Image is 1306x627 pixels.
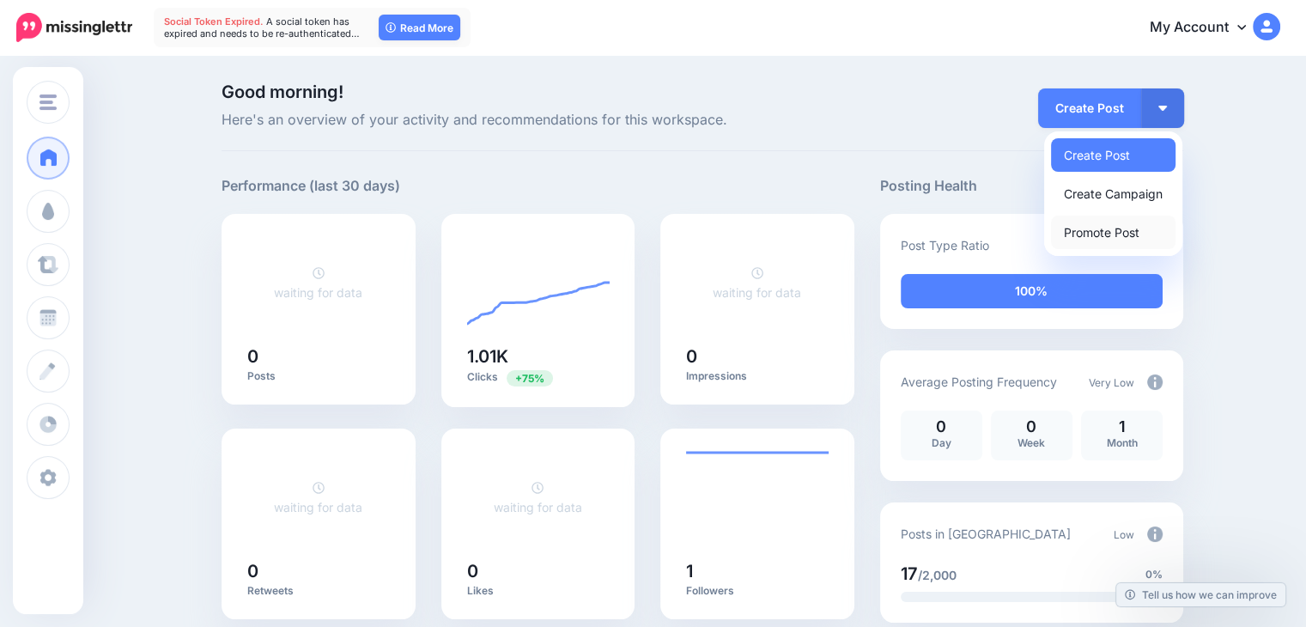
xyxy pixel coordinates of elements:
p: Post Type Ratio [901,235,989,255]
img: Missinglettr [16,13,132,42]
a: Create Campaign [1051,177,1175,210]
span: /2,000 [918,568,957,582]
p: Clicks [467,369,610,386]
img: info-circle-grey.png [1147,527,1163,542]
span: Previous period: 577 [507,370,553,387]
p: Posts [247,369,390,383]
img: arrow-down-white.png [1158,106,1167,111]
span: Week [1017,436,1045,449]
p: Impressions [686,369,829,383]
h5: Performance (last 30 days) [222,175,400,197]
p: 1 [1090,419,1154,435]
a: Create Post [1038,88,1141,128]
a: waiting for data [713,265,801,300]
span: A social token has expired and needs to be re-authenticated… [164,15,360,40]
span: Low [1114,528,1134,541]
p: Posts in [GEOGRAPHIC_DATA] [901,524,1071,544]
span: Very Low [1089,376,1134,389]
p: Likes [467,584,610,598]
span: Good morning! [222,82,343,102]
a: Read More [379,15,460,40]
h5: 0 [247,563,390,580]
p: Retweets [247,584,390,598]
img: info-circle-grey.png [1147,374,1163,390]
a: Tell us how we can improve [1116,583,1285,606]
span: Here's an overview of your activity and recommendations for this workspace. [222,109,854,131]
a: My Account [1133,7,1280,49]
span: Social Token Expired. [164,15,264,27]
a: waiting for data [274,265,362,300]
img: menu.png [39,94,57,110]
span: Day [932,436,951,449]
a: Create Post [1051,138,1175,172]
h5: 1.01K [467,348,610,365]
a: waiting for data [274,480,362,514]
p: Average Posting Frequency [901,372,1057,392]
a: waiting for data [494,480,582,514]
p: Followers [686,584,829,598]
h5: 1 [686,563,829,580]
h5: 0 [686,348,829,365]
span: 0% [1145,566,1163,583]
span: 17 [901,563,918,584]
h5: 0 [247,348,390,365]
a: Promote Post [1051,216,1175,249]
h5: Posting Health [880,175,1183,197]
p: 0 [999,419,1064,435]
span: Month [1106,436,1137,449]
p: 0 [909,419,974,435]
h5: 0 [467,563,610,580]
div: 100% of your posts in the last 30 days have been from Drip Campaigns [901,274,1163,308]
